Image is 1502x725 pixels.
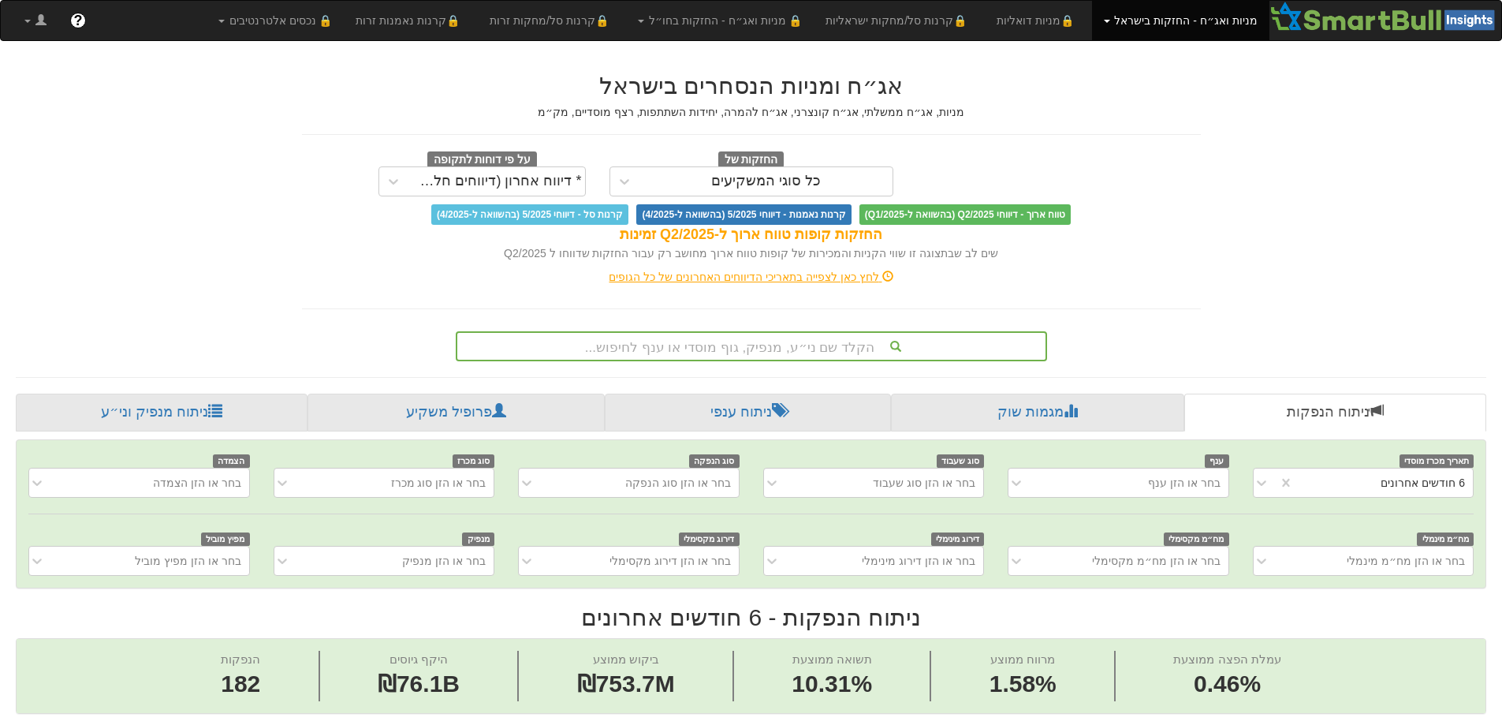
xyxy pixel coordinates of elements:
[58,1,98,40] a: ?
[636,204,851,225] span: קרנות נאמנות - דיווחי 5/2025 (בהשוואה ל-4/2025)
[626,1,814,40] a: 🔒 מניות ואג״ח - החזקות בחו״ל
[462,533,494,546] span: מנפיק
[1184,394,1486,432] a: ניתוח הנפקות
[990,652,1055,666] span: מרווח ממוצע
[711,174,821,189] div: כל סוגי המשקיעים
[1400,454,1474,468] span: תאריך מכרז מוסדי
[1173,652,1280,666] span: עמלת הפצה ממוצעת
[679,533,740,546] span: דירוג מקסימלי
[792,652,872,666] span: תשואה ממוצעת
[378,671,460,697] span: ₪76.1B
[302,245,1201,261] div: שים לב שבתצוגה זו שווי הקניות והמכירות של קופות טווח ארוך מחושב רק עבור החזקות שדווחו ל Q2/2025
[609,553,731,569] div: בחר או הזן דירוג מקסימלי
[290,269,1213,285] div: לחץ כאן לצפייה בתאריכי הדיווחים האחרונים של כל הגופים
[302,73,1201,99] h2: אג״ח ומניות הנסחרים בישראל
[1205,454,1229,468] span: ענף
[1173,667,1280,701] span: 0.46%
[814,1,984,40] a: 🔒קרנות סל/מחקות ישראליות
[990,667,1057,701] span: 1.58%
[201,533,250,546] span: מפיץ מוביל
[605,394,891,432] a: ניתוח ענפי
[478,1,626,40] a: 🔒קרנות סל/מחקות זרות
[457,333,1045,360] div: הקלד שם ני״ע, מנפיק, גוף מוסדי או ענף לחיפוש...
[453,454,495,468] span: סוג מכרז
[718,151,785,169] span: החזקות של
[402,553,486,569] div: בחר או הזן מנפיק
[1417,533,1474,546] span: מח״מ מינמלי
[792,667,872,701] span: 10.31%
[391,475,486,491] div: בחר או הזן סוג מכרז
[625,475,731,491] div: בחר או הזן סוג הנפקה
[213,454,250,468] span: הצמדה
[73,13,82,28] span: ?
[412,174,582,189] div: * דיווח אחרון (דיווחים חלקיים)
[302,107,1201,118] h5: מניות, אג״ח ממשלתי, אג״ח קונצרני, אג״ח להמרה, יחידות השתתפות, רצף מוסדיים, מק״מ
[937,454,985,468] span: סוג שעבוד
[985,1,1092,40] a: 🔒מניות דואליות
[221,652,260,666] span: הנפקות
[16,394,307,432] a: ניתוח מנפיק וני״ע
[873,475,975,491] div: בחר או הזן סוג שעבוד
[1164,533,1229,546] span: מח״מ מקסימלי
[1092,1,1269,40] a: מניות ואג״ח - החזקות בישראל
[302,225,1201,245] div: החזקות קופות טווח ארוך ל-Q2/2025 זמינות
[1148,475,1221,491] div: בחר או הזן ענף
[689,454,740,468] span: סוג הנפקה
[427,151,537,169] span: על פי דוחות לתקופה
[431,204,628,225] span: קרנות סל - דיווחי 5/2025 (בהשוואה ל-4/2025)
[1381,475,1465,491] div: 6 חודשים אחרונים
[1269,1,1501,32] img: Smartbull
[862,553,975,569] div: בחר או הזן דירוג מינימלי
[577,671,675,697] span: ₪753.7M
[344,1,478,40] a: 🔒קרנות נאמנות זרות
[931,533,985,546] span: דירוג מינימלי
[389,652,448,666] span: היקף גיוסים
[153,475,241,491] div: בחר או הזן הצמדה
[1347,553,1465,569] div: בחר או הזן מח״מ מינמלי
[135,553,241,569] div: בחר או הזן מפיץ מוביל
[1092,553,1221,569] div: בחר או הזן מח״מ מקסימלי
[859,204,1071,225] span: טווח ארוך - דיווחי Q2/2025 (בהשוואה ל-Q1/2025)
[593,652,659,666] span: ביקוש ממוצע
[16,604,1486,630] h2: ניתוח הנפקות - 6 חודשים אחרונים
[221,667,260,701] span: 182
[891,394,1183,432] a: מגמות שוק
[207,1,345,40] a: 🔒 נכסים אלטרנטיבים
[307,394,604,432] a: פרופיל משקיע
